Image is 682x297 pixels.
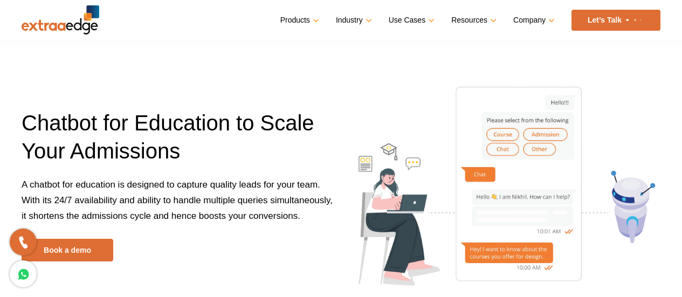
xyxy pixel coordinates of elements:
a: Resources [451,12,494,28]
img: chatbot [353,84,660,286]
a: Book a demo [22,239,113,261]
a: Use Cases [389,12,432,28]
span: A chatbot for education is designed to capture quality leads for your team. With its 24/7 availab... [22,179,333,221]
a: Industry [336,12,370,28]
a: Products [280,12,317,28]
a: Let’s Talk [571,10,660,31]
span: Chatbot for Education to Scale Your Admissions [22,111,314,163]
a: Company [513,12,553,28]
